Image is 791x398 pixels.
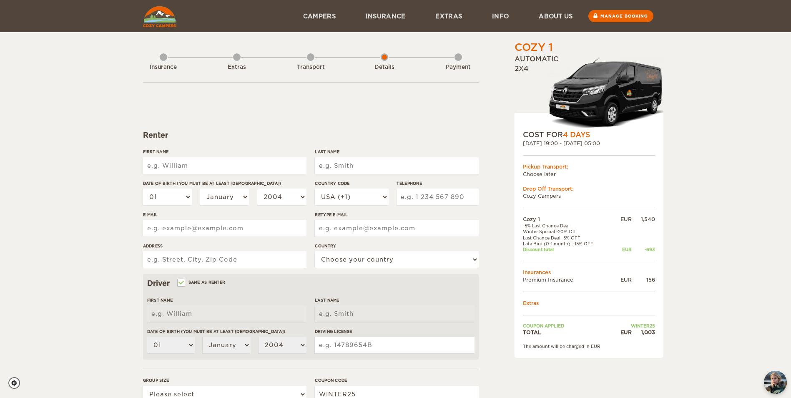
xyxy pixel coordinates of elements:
[523,216,612,223] td: Cozy 1
[315,377,478,383] label: Coupon code
[178,281,183,286] input: Same as renter
[143,130,479,140] div: Renter
[143,6,176,27] img: Cozy Campers
[523,276,612,283] td: Premium Insurance
[143,251,306,268] input: e.g. Street, City, Zip Code
[523,241,612,247] td: Late Bird (0-1 month): -15% OFF
[523,235,612,241] td: Last Chance Deal -5% OFF
[143,180,306,186] label: Date of birth (You must be at least [DEMOGRAPHIC_DATA])
[315,149,478,155] label: Last Name
[523,343,655,349] div: The amount will be charged in EUR
[315,157,478,174] input: e.g. Smith
[611,329,631,336] div: EUR
[548,57,663,130] img: Stuttur-m-c-logo-2.png
[143,149,306,155] label: First Name
[397,189,478,205] input: e.g. 1 234 567 890
[764,371,787,394] img: Freyja at Cozy Campers
[435,63,481,71] div: Payment
[523,269,655,276] td: Insurances
[214,63,260,71] div: Extras
[147,328,306,335] label: Date of birth (You must be at least [DEMOGRAPHIC_DATA])
[523,323,612,329] td: Coupon applied
[523,192,655,199] td: Cozy Campers
[632,216,655,223] div: 1,540
[143,243,306,249] label: Address
[523,223,612,229] td: -5% Last Chance Deal
[315,220,478,237] input: e.g. example@example.com
[315,180,388,186] label: Country Code
[315,305,474,322] input: e.g. Smith
[523,185,655,192] div: Drop Off Transport:
[632,329,655,336] div: 1,003
[632,276,655,283] div: 156
[315,212,478,218] label: Retype E-mail
[397,180,478,186] label: Telephone
[147,297,306,303] label: First Name
[178,278,226,286] label: Same as renter
[611,323,655,329] td: WINTER25
[523,247,612,252] td: Discount total
[523,130,655,140] div: COST FOR
[288,63,334,71] div: Transport
[515,55,663,130] div: Automatic 2x4
[315,297,474,303] label: Last Name
[147,305,306,322] input: e.g. William
[143,212,306,218] label: E-mail
[8,377,25,389] a: Cookie settings
[611,276,631,283] div: EUR
[764,371,787,394] button: chat-button
[523,171,655,178] td: Choose later
[143,220,306,237] input: e.g. example@example.com
[515,40,553,55] div: Cozy 1
[523,329,612,336] td: TOTAL
[362,63,407,71] div: Details
[611,247,631,252] div: EUR
[315,328,474,335] label: Driving License
[523,300,655,307] td: Extras
[563,131,590,139] span: 4 Days
[523,163,655,170] div: Pickup Transport:
[143,157,306,174] input: e.g. William
[315,243,478,249] label: Country
[315,337,474,353] input: e.g. 14789654B
[141,63,186,71] div: Insurance
[523,229,612,234] td: Winter Special -20% Off
[611,216,631,223] div: EUR
[147,278,475,288] div: Driver
[588,10,653,22] a: Manage booking
[632,247,655,252] div: -693
[523,140,655,147] div: [DATE] 19:00 - [DATE] 05:00
[143,377,306,383] label: Group size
